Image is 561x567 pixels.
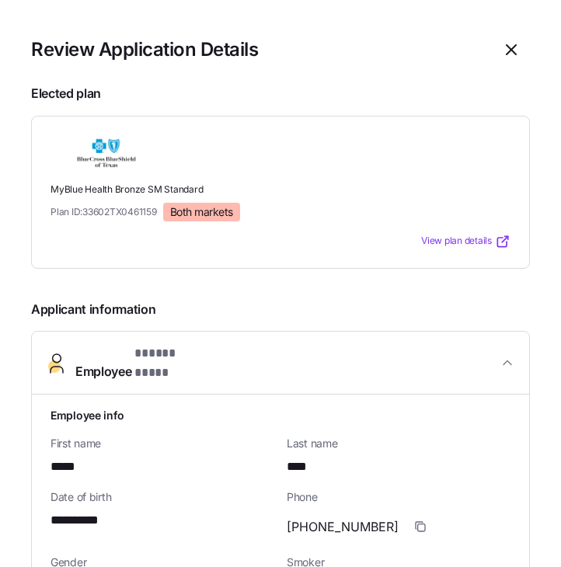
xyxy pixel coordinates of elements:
[31,287,530,319] span: Applicant information
[170,205,233,219] span: Both markets
[51,436,274,451] span: First name
[51,407,510,423] h1: Employee info
[51,489,274,505] span: Date of birth
[31,37,480,61] h1: Review Application Details
[287,517,399,537] span: [PHONE_NUMBER]
[421,234,510,249] a: View plan details
[287,436,510,451] span: Last name
[51,135,162,171] img: Blue Cross and Blue Shield of Texas
[75,344,206,381] span: Employee
[31,84,530,103] span: Elected plan
[287,489,510,505] span: Phone
[51,183,510,197] span: MyBlue Health Bronze SM Standard
[51,205,157,218] span: Plan ID: 33602TX0461159
[421,234,492,249] span: View plan details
